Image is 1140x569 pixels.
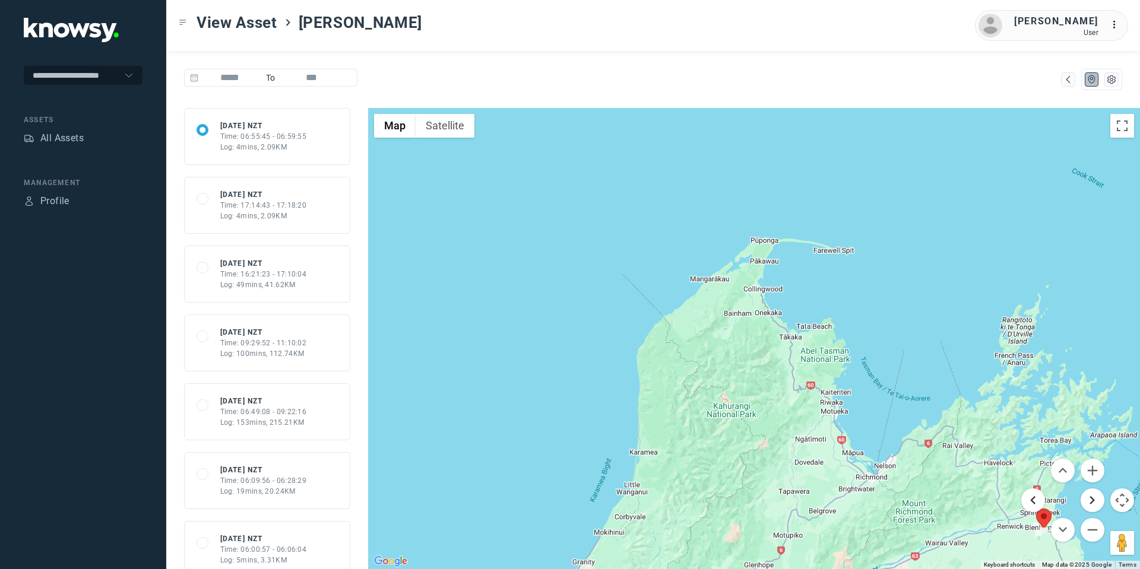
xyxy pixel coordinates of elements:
[220,142,307,152] div: Log: 4mins, 2.09KM
[220,131,307,142] div: Time: 06:55:45 - 06:59:55
[179,18,187,27] div: Toggle Menu
[371,554,410,569] img: Google
[24,177,142,188] div: Management
[1081,459,1104,482] button: Zoom in
[1051,459,1075,482] button: Move up
[1110,531,1134,555] button: Drag Pegman onto the map to open Street View
[1014,28,1098,37] div: User
[1110,114,1134,138] button: Toggle fullscreen view
[1063,74,1073,85] div: Map
[220,544,307,555] div: Time: 06:00:57 - 06:06:04
[220,211,307,221] div: Log: 4mins, 2.09KM
[261,69,280,87] span: To
[416,114,474,138] button: Show satellite imagery
[220,396,307,406] div: [DATE] NZT
[24,131,84,145] a: AssetsAll Assets
[24,18,119,42] img: Application Logo
[1014,14,1098,28] div: [PERSON_NAME]
[24,196,34,206] div: Profile
[1081,518,1104,542] button: Zoom out
[1106,74,1117,85] div: List
[220,258,307,269] div: [DATE] NZT
[1119,561,1136,568] a: Terms (opens in new tab)
[984,561,1035,569] button: Keyboard shortcuts
[1087,74,1097,85] div: Map
[1042,561,1111,568] span: Map data ©2025 Google
[220,555,307,565] div: Log: 5mins, 3.31KM
[220,269,307,279] div: Time: 16:21:23 - 17:10:04
[40,194,69,208] div: Profile
[371,554,410,569] a: Open this area in Google Maps (opens a new window)
[220,406,307,417] div: Time: 06:49:08 - 09:22:16
[220,475,307,486] div: Time: 06:09:56 - 06:28:29
[24,115,142,125] div: Assets
[1110,488,1134,512] button: Map camera controls
[24,133,34,144] div: Assets
[220,465,307,475] div: [DATE] NZT
[1110,18,1125,32] div: :
[197,12,277,33] span: View Asset
[283,18,293,27] div: >
[978,14,1002,37] img: avatar.png
[1081,488,1104,512] button: Move right
[220,348,307,359] div: Log: 100mins, 112.74KM
[220,279,307,290] div: Log: 49mins, 41.62KM
[374,114,416,138] button: Show street map
[220,417,307,428] div: Log: 153mins, 215.21KM
[1110,18,1125,34] div: :
[220,338,307,348] div: Time: 09:29:52 - 11:10:02
[1111,20,1123,29] tspan: ...
[1021,488,1045,512] button: Move left
[1051,518,1075,542] button: Move down
[220,533,307,544] div: [DATE] NZT
[220,200,307,211] div: Time: 17:14:43 - 17:18:20
[299,12,422,33] span: [PERSON_NAME]
[220,486,307,497] div: Log: 19mins, 20.24KM
[24,194,69,208] a: ProfileProfile
[220,189,307,200] div: [DATE] NZT
[220,120,307,131] div: [DATE] NZT
[40,131,84,145] div: All Assets
[220,327,307,338] div: [DATE] NZT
